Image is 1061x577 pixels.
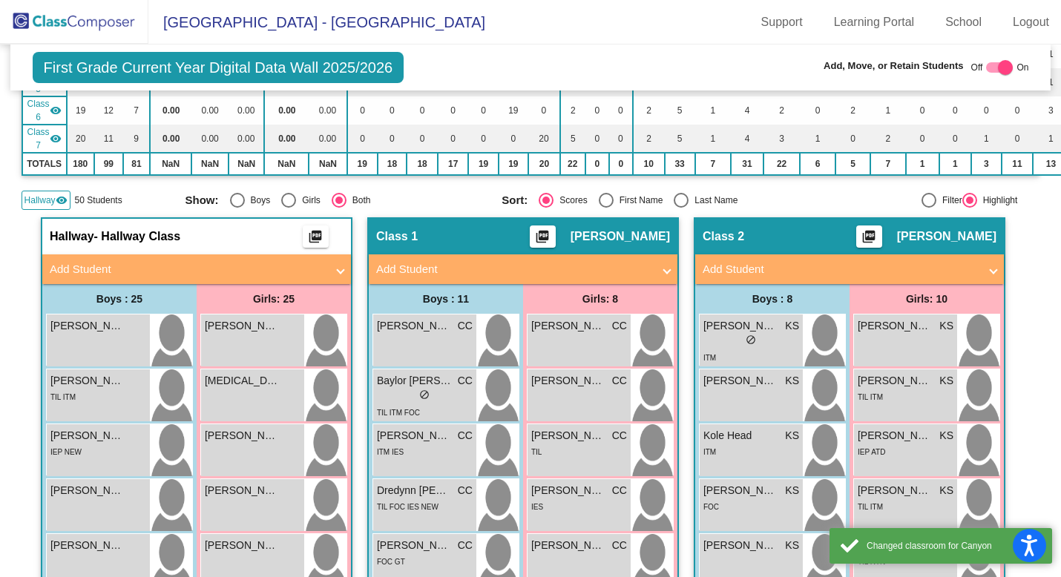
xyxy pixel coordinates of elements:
span: Show: [185,194,219,207]
td: Shelby Rains - No Class Name [22,96,67,125]
span: [PERSON_NAME] [50,373,125,389]
mat-expansion-panel-header: Add Student [42,254,351,284]
span: FOC GT [377,558,405,566]
span: TIL ITM [858,393,883,401]
a: Learning Portal [822,10,927,34]
td: 7 [123,96,151,125]
div: Last Name [689,194,738,207]
mat-icon: visibility [50,133,62,145]
td: 0 [347,125,378,153]
span: Class 6 [27,97,50,124]
td: 11 [1002,153,1034,175]
td: 0 [939,125,972,153]
td: NaN [309,153,346,175]
div: Boys [245,194,271,207]
div: Boys : 11 [369,284,523,314]
span: [PERSON_NAME] [531,538,605,553]
td: 180 [67,153,94,175]
td: 1 [695,96,731,125]
td: 5 [665,125,695,153]
span: [PERSON_NAME] [50,538,125,553]
span: First Grade Current Year Digital Data Wall 2025/2026 [33,52,404,83]
span: CC [612,428,627,444]
td: 33 [665,153,695,175]
td: 0 [609,96,633,125]
div: Highlight [977,194,1018,207]
td: 0 [906,96,939,125]
span: KS [939,428,953,444]
span: Off [971,61,983,74]
button: Print Students Details [856,225,882,248]
mat-radio-group: Select an option [502,193,807,208]
td: 18 [378,153,407,175]
td: 2 [560,96,585,125]
mat-icon: visibility [50,105,62,116]
span: [PERSON_NAME] [703,318,778,334]
td: 19 [67,96,94,125]
td: 0 [378,96,407,125]
button: Print Students Details [303,225,329,248]
span: CC [458,318,473,334]
span: [PERSON_NAME] [703,538,778,553]
span: CC [458,373,473,389]
span: Dredynn [PERSON_NAME] [377,483,451,498]
td: 18 [407,153,438,175]
mat-expansion-panel-header: Add Student [369,254,677,284]
span: CC [458,483,473,498]
td: NaN [150,153,191,175]
td: 0 [468,96,498,125]
td: TOTALS [22,153,67,175]
span: CC [612,483,627,498]
td: 0 [585,153,610,175]
td: 2 [870,125,906,153]
span: ITM [703,448,716,456]
td: 0 [609,153,633,175]
span: KS [939,483,953,498]
span: [PERSON_NAME] [703,483,778,498]
td: 19 [499,96,528,125]
td: 0 [438,96,469,125]
td: 17 [438,153,469,175]
td: 22 [560,153,585,175]
div: Boys : 8 [695,284,850,314]
td: 5 [665,96,695,125]
td: 4 [731,125,763,153]
span: [PERSON_NAME] [205,483,279,498]
td: 0 [835,125,870,153]
span: Add, Move, or Retain Students [824,59,964,73]
span: [PERSON_NAME] [858,318,932,334]
td: 0.00 [191,96,229,125]
span: TIL FOC IES NEW [377,503,438,511]
td: 1 [870,96,906,125]
td: 0 [438,125,469,153]
span: Baylor [PERSON_NAME] [377,373,451,389]
span: [PERSON_NAME] [50,428,125,444]
mat-icon: picture_as_pdf [860,229,878,250]
td: 0 [499,125,528,153]
td: 1 [695,125,731,153]
td: 0 [800,96,835,125]
span: [PERSON_NAME] [858,428,932,444]
span: IES [531,503,543,511]
span: TIL ITM [858,503,883,511]
span: Kole Head [703,428,778,444]
span: [PERSON_NAME] [205,318,279,334]
td: 1 [800,125,835,153]
span: Sort: [502,194,528,207]
td: 7 [870,153,906,175]
td: 0 [1002,96,1034,125]
span: [GEOGRAPHIC_DATA] - [GEOGRAPHIC_DATA] [148,10,485,34]
span: CC [612,373,627,389]
a: Support [749,10,815,34]
div: Boys : 25 [42,284,197,314]
td: 10 [633,153,665,175]
span: CC [612,538,627,553]
td: 6 [800,153,835,175]
mat-expansion-panel-header: Add Student [695,254,1004,284]
mat-panel-title: Add Student [703,261,979,278]
span: [PERSON_NAME] [50,483,125,498]
mat-panel-title: Add Student [376,261,652,278]
span: CC [458,538,473,553]
div: Filter [936,194,962,207]
div: Changed classroom for Canyon [867,539,1041,553]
